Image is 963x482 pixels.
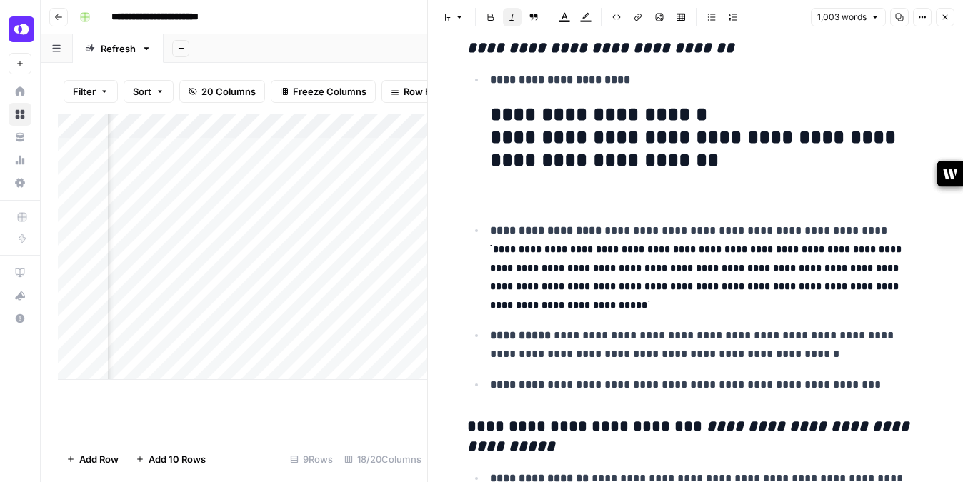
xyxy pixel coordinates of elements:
[811,8,886,26] button: 1,003 words
[64,80,118,103] button: Filter
[9,284,31,307] button: What's new?
[9,149,31,171] a: Usage
[9,80,31,103] a: Home
[73,34,164,63] a: Refresh
[9,307,31,330] button: Help + Support
[58,448,127,471] button: Add Row
[179,80,265,103] button: 20 Columns
[101,41,136,56] div: Refresh
[201,84,256,99] span: 20 Columns
[293,84,366,99] span: Freeze Columns
[9,285,31,306] div: What's new?
[133,84,151,99] span: Sort
[124,80,174,103] button: Sort
[284,448,339,471] div: 9 Rows
[149,452,206,466] span: Add 10 Rows
[339,448,427,471] div: 18/20 Columns
[9,126,31,149] a: Your Data
[127,448,214,471] button: Add 10 Rows
[381,80,464,103] button: Row Height
[9,103,31,126] a: Browse
[817,11,867,24] span: 1,003 words
[9,16,34,42] img: OpenPhone Logo
[9,171,31,194] a: Settings
[9,11,31,47] button: Workspace: OpenPhone
[79,452,119,466] span: Add Row
[73,84,96,99] span: Filter
[271,80,376,103] button: Freeze Columns
[9,261,31,284] a: AirOps Academy
[404,84,455,99] span: Row Height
